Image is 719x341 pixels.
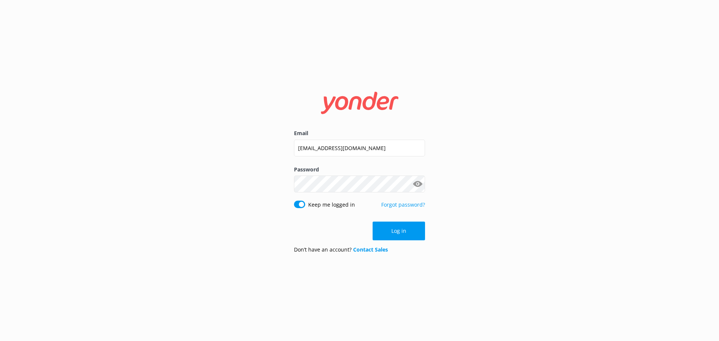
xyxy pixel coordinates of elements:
button: Log in [373,222,425,240]
button: Show password [410,177,425,192]
label: Keep me logged in [308,201,355,209]
a: Contact Sales [353,246,388,253]
a: Forgot password? [381,201,425,208]
p: Don’t have an account? [294,246,388,254]
label: Email [294,129,425,137]
label: Password [294,165,425,174]
input: user@emailaddress.com [294,140,425,156]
